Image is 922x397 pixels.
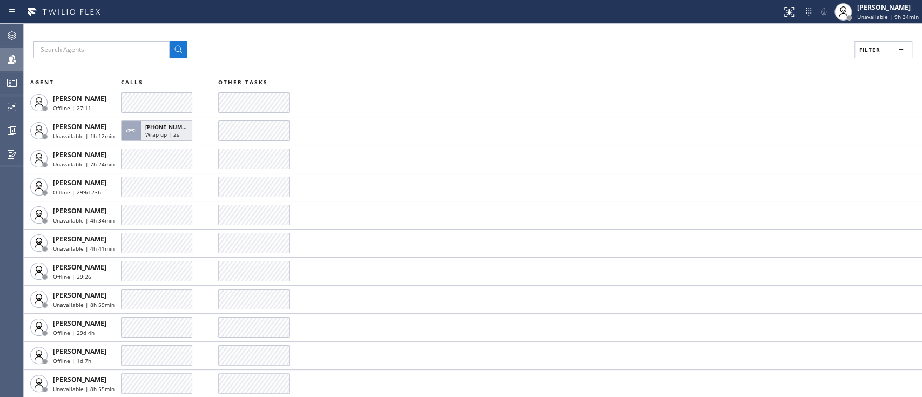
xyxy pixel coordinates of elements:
span: [PERSON_NAME] [53,291,106,300]
button: [PHONE_NUMBER]Wrap up | 2s [121,117,196,144]
span: Unavailable | 4h 34min [53,217,115,224]
span: [PERSON_NAME] [53,375,106,384]
span: Unavailable | 4h 41min [53,245,115,252]
button: Mute [816,4,831,19]
span: [PERSON_NAME] [53,122,106,131]
span: [PERSON_NAME] [53,178,106,187]
button: Filter [854,41,912,58]
div: [PERSON_NAME] [857,3,919,12]
span: Wrap up | 2s [145,131,179,138]
span: [PERSON_NAME] [53,234,106,244]
span: [PERSON_NAME] [53,206,106,216]
span: Unavailable | 8h 55min [53,385,115,393]
span: Filter [859,46,880,53]
span: Offline | 27:11 [53,104,91,112]
input: Search Agents [33,41,170,58]
span: [PERSON_NAME] [53,347,106,356]
span: AGENT [30,78,54,86]
span: Offline | 1d 7h [53,357,91,365]
span: Offline | 29d 4h [53,329,95,337]
span: Unavailable | 8h 59min [53,301,115,308]
span: Offline | 299d 23h [53,189,101,196]
span: CALLS [121,78,143,86]
span: OTHER TASKS [218,78,268,86]
span: Unavailable | 9h 34min [857,13,919,21]
span: [PERSON_NAME] [53,94,106,103]
span: Offline | 29:26 [53,273,91,280]
span: [PHONE_NUMBER] [145,123,194,131]
span: Unavailable | 1h 12min [53,132,115,140]
span: [PERSON_NAME] [53,319,106,328]
span: Unavailable | 7h 24min [53,160,115,168]
span: [PERSON_NAME] [53,150,106,159]
span: [PERSON_NAME] [53,263,106,272]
